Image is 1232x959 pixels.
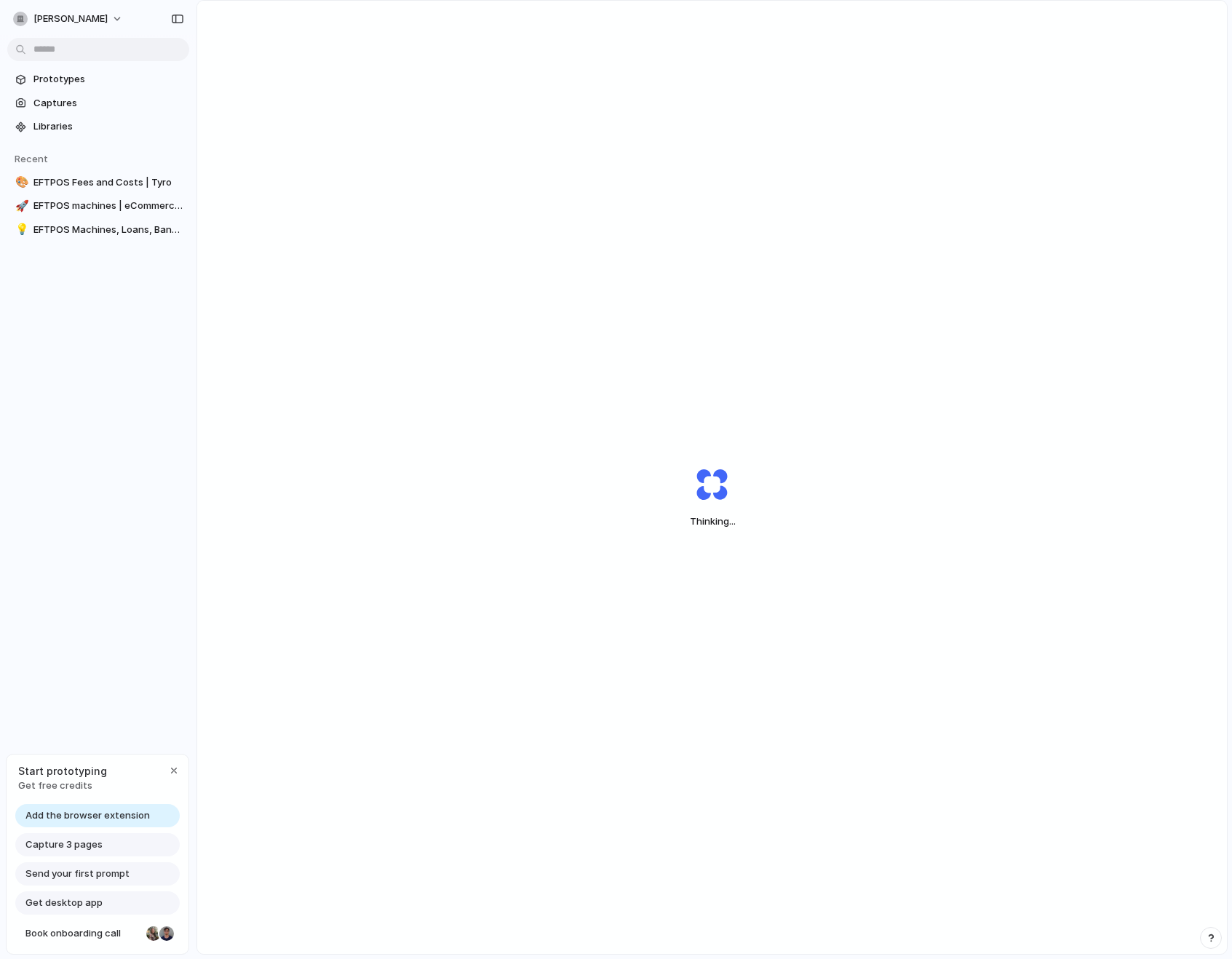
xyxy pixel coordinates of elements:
a: 🎨EFTPOS Fees and Costs | Tyro [7,172,189,194]
a: Captures [7,92,189,114]
button: [PERSON_NAME] [7,7,130,31]
button: 🚀 [13,199,28,213]
button: 🎨 [13,175,28,190]
div: Christian Iacullo [158,925,175,942]
div: 💡 [15,221,25,238]
span: Capture 3 pages [25,837,103,852]
span: ... [729,515,736,527]
span: EFTPOS Fees and Costs | Tyro [33,175,183,190]
span: [PERSON_NAME] [33,12,108,26]
span: Book onboarding call [25,926,140,941]
span: Add the browser extension [25,808,150,823]
a: Prototypes [7,68,189,90]
a: Libraries [7,116,189,138]
span: Thinking [662,514,763,529]
a: Book onboarding call [15,922,180,945]
button: 💡 [13,223,28,237]
a: 🚀EFTPOS machines | eCommerce | free quote | Tyro [7,195,189,217]
div: 🚀 [15,198,25,215]
div: Nicole Kubica [145,925,162,942]
a: 💡EFTPOS Machines, Loans, Bank Account & Business eCommerce | Tyro [7,219,189,241]
span: Recent [15,153,48,164]
span: Get free credits [18,779,107,793]
span: Libraries [33,119,183,134]
span: Get desktop app [25,896,103,910]
a: Get desktop app [15,891,180,915]
span: Send your first prompt [25,867,130,881]
span: Captures [33,96,183,111]
div: 🎨 [15,174,25,191]
a: Add the browser extension [15,804,180,827]
span: EFTPOS Machines, Loans, Bank Account & Business eCommerce | Tyro [33,223,183,237]
span: Start prototyping [18,763,107,779]
span: Prototypes [33,72,183,87]
span: EFTPOS machines | eCommerce | free quote | Tyro [33,199,183,213]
